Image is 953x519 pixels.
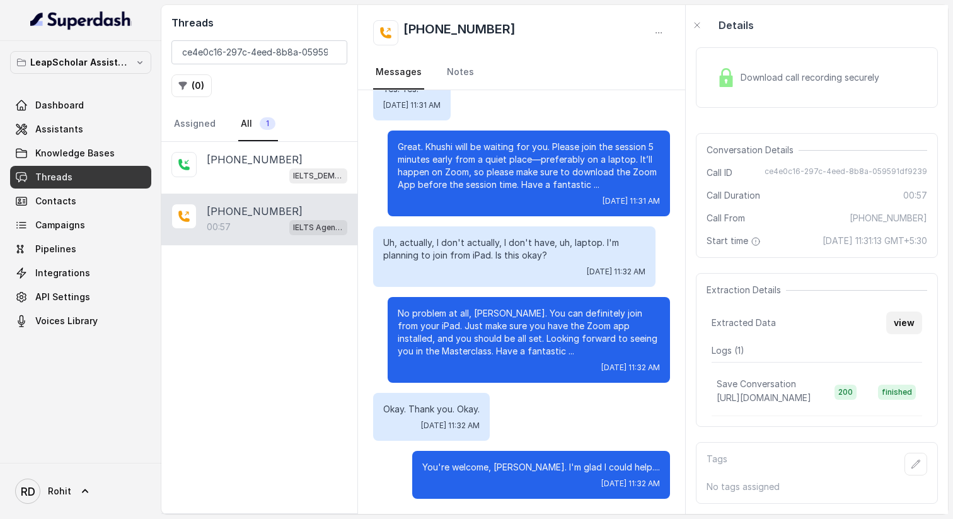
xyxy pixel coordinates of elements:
span: [DATE] 11:32 AM [587,267,645,277]
button: view [886,312,922,334]
span: Rohit [48,485,71,498]
input: Search by Call ID or Phone Number [171,40,347,64]
p: Okay. Thank you. Okay. [383,403,480,416]
a: Campaigns [10,214,151,236]
a: Messages [373,55,424,90]
span: 00:57 [903,189,927,202]
a: API Settings [10,286,151,308]
span: [DATE] 11:31:13 GMT+5:30 [823,235,927,247]
span: ce4e0c16-297c-4eed-8b8a-059591df9239 [765,166,927,179]
a: Dashboard [10,94,151,117]
span: Assistants [35,123,83,136]
span: Voices Library [35,315,98,327]
span: Download call recording securely [741,71,884,84]
p: No tags assigned [707,481,927,493]
span: Knowledge Bases [35,147,115,160]
span: Pipelines [35,243,76,255]
img: Lock Icon [717,68,736,87]
span: 1 [260,117,275,130]
span: Call From [707,212,745,225]
a: Integrations [10,262,151,284]
button: LeapScholar Assistant [10,51,151,74]
p: IELTS_DEMO_gk (agent 1) [293,170,344,182]
a: Rohit [10,474,151,509]
span: [DATE] 11:32 AM [601,363,660,373]
a: Assigned [171,107,218,141]
a: Threads [10,166,151,189]
button: (0) [171,74,212,97]
span: 200 [835,385,857,400]
span: Integrations [35,267,90,279]
span: [DATE] 11:31 AM [603,196,660,206]
span: Start time [707,235,763,247]
p: Details [719,18,754,33]
p: LeapScholar Assistant [30,55,131,70]
a: Assistants [10,118,151,141]
span: Campaigns [35,219,85,231]
p: [PHONE_NUMBER] [207,152,303,167]
nav: Tabs [171,107,347,141]
p: Save Conversation [717,378,796,390]
span: Extraction Details [707,284,786,296]
span: Contacts [35,195,76,207]
p: 00:57 [207,221,231,233]
span: Extracted Data [712,317,776,329]
span: Conversation Details [707,144,799,156]
span: [DATE] 11:32 AM [421,421,480,431]
span: [URL][DOMAIN_NAME] [717,392,811,403]
a: All1 [238,107,278,141]
p: No problem at all, [PERSON_NAME]. You can definitely join from your iPad. Just make sure you have... [398,307,660,358]
span: [DATE] 11:31 AM [383,100,441,110]
a: Pipelines [10,238,151,260]
a: Voices Library [10,310,151,332]
span: Call ID [707,166,732,179]
span: Call Duration [707,189,760,202]
a: Contacts [10,190,151,213]
p: Tags [707,453,727,475]
h2: [PHONE_NUMBER] [403,20,516,45]
nav: Tabs [373,55,670,90]
span: finished [878,385,916,400]
p: Great. Khushi will be waiting for you. Please join the session 5 minutes early from a quiet place... [398,141,660,191]
a: Notes [444,55,477,90]
span: [DATE] 11:32 AM [601,479,660,489]
p: You're welcome, [PERSON_NAME]. I'm glad I could help.... [422,461,660,474]
span: Dashboard [35,99,84,112]
img: light.svg [30,10,132,30]
text: RD [21,485,35,498]
p: Uh, actually, I don't actually, I don't have, uh, laptop. I'm planning to join from iPad. Is this... [383,236,645,262]
h2: Threads [171,15,347,30]
p: Logs ( 1 ) [712,344,922,357]
p: [PHONE_NUMBER] [207,204,303,219]
span: API Settings [35,291,90,303]
a: Knowledge Bases [10,142,151,165]
p: IELTS Agent 2 [293,221,344,234]
span: [PHONE_NUMBER] [850,212,927,225]
span: Threads [35,171,72,184]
